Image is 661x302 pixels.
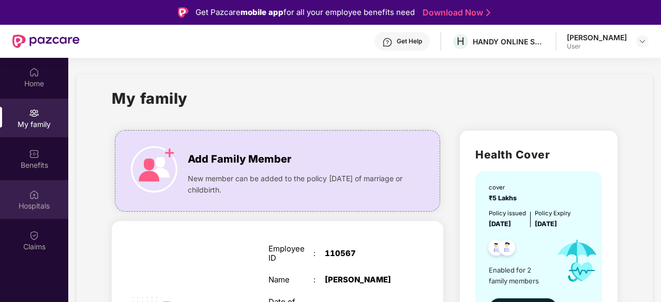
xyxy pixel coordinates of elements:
[457,35,464,47] span: H
[397,37,422,45] div: Get Help
[29,230,39,241] img: svg+xml;base64,PHN2ZyBpZD0iQ2xhaW0iIHhtbG5zPSJodHRwOi8vd3d3LnczLm9yZy8yMDAwL3N2ZyIgd2lkdGg9IjIwIi...
[567,33,627,42] div: [PERSON_NAME]
[196,6,415,19] div: Get Pazcare for all your employee benefits need
[29,149,39,159] img: svg+xml;base64,PHN2ZyBpZD0iQmVuZWZpdHMiIHhtbG5zPSJodHRwOi8vd3d3LnczLm9yZy8yMDAwL3N2ZyIgd2lkdGg9Ij...
[473,37,545,46] div: HANDY ONLINE SOLUTIONS PRIVATE LIMITED
[535,220,557,228] span: [DATE]
[313,275,325,284] div: :
[268,275,313,284] div: Name
[112,87,188,110] h1: My family
[313,249,325,258] div: :
[131,146,177,193] img: icon
[638,37,647,45] img: svg+xml;base64,PHN2ZyBpZD0iRHJvcGRvd24tMzJ4MzIiIHhtbG5zPSJodHRwOi8vd3d3LnczLm9yZy8yMDAwL3N2ZyIgd2...
[484,236,509,262] img: svg+xml;base64,PHN2ZyB4bWxucz0iaHR0cDovL3d3dy53My5vcmcvMjAwMC9zdmciIHdpZHRoPSI0OC45NDMiIGhlaWdodD...
[489,265,548,286] span: Enabled for 2 family members
[489,220,511,228] span: [DATE]
[29,108,39,118] img: svg+xml;base64,PHN2ZyB3aWR0aD0iMjAiIGhlaWdodD0iMjAiIHZpZXdCb3g9IjAgMCAyMCAyMCIgZmlsbD0ibm9uZSIgeG...
[29,67,39,77] img: svg+xml;base64,PHN2ZyBpZD0iSG9tZSIgeG1sbnM9Imh0dHA6Ly93d3cudzMub3JnLzIwMDAvc3ZnIiB3aWR0aD0iMjAiIG...
[241,7,283,17] strong: mobile app
[423,7,487,18] a: Download Now
[489,194,520,202] span: ₹5 Lakhs
[29,189,39,200] img: svg+xml;base64,PHN2ZyBpZD0iSG9zcGl0YWxzIiB4bWxucz0iaHR0cDovL3d3dy53My5vcmcvMjAwMC9zdmciIHdpZHRoPS...
[475,146,602,163] h2: Health Cover
[188,151,291,167] span: Add Family Member
[567,42,627,51] div: User
[268,244,313,263] div: Employee ID
[325,275,403,284] div: [PERSON_NAME]
[325,249,403,258] div: 110567
[535,209,570,218] div: Policy Expiry
[486,7,490,18] img: Stroke
[494,236,520,262] img: svg+xml;base64,PHN2ZyB4bWxucz0iaHR0cDovL3d3dy53My5vcmcvMjAwMC9zdmciIHdpZHRoPSI0OC45NDMiIGhlaWdodD...
[12,35,80,48] img: New Pazcare Logo
[188,173,408,196] span: New member can be added to the policy [DATE] of marriage or childbirth.
[489,209,526,218] div: Policy issued
[178,7,188,18] img: Logo
[548,229,607,293] img: icon
[489,183,520,192] div: cover
[382,37,393,47] img: svg+xml;base64,PHN2ZyBpZD0iSGVscC0zMngzMiIgeG1sbnM9Imh0dHA6Ly93d3cudzMub3JnLzIwMDAvc3ZnIiB3aWR0aD...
